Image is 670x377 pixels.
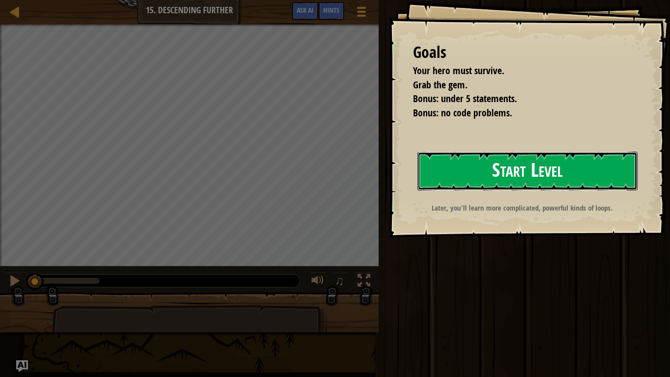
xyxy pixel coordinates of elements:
[412,203,632,213] p: Later, you'll learn more complicated, powerful kinds of loops.
[349,2,374,25] button: Show game menu
[401,78,633,92] li: Grab the gem.
[413,64,504,77] span: Your hero must survive.
[297,5,313,15] span: Ask AI
[333,272,349,292] button: ♫
[16,360,28,372] button: Ask AI
[308,272,328,292] button: Adjust volume
[354,272,374,292] button: Toggle fullscreen
[413,92,517,105] span: Bonus: under 5 statements.
[5,272,25,292] button: Ctrl + P: Pause
[413,78,467,91] span: Grab the gem.
[413,106,512,119] span: Bonus: no code problems.
[401,64,633,78] li: Your hero must survive.
[417,152,638,190] button: Start Level
[401,92,633,106] li: Bonus: under 5 statements.
[401,106,633,120] li: Bonus: no code problems.
[323,5,339,15] span: Hints
[413,41,636,64] div: Goals
[292,2,318,20] button: Ask AI
[335,273,344,288] span: ♫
